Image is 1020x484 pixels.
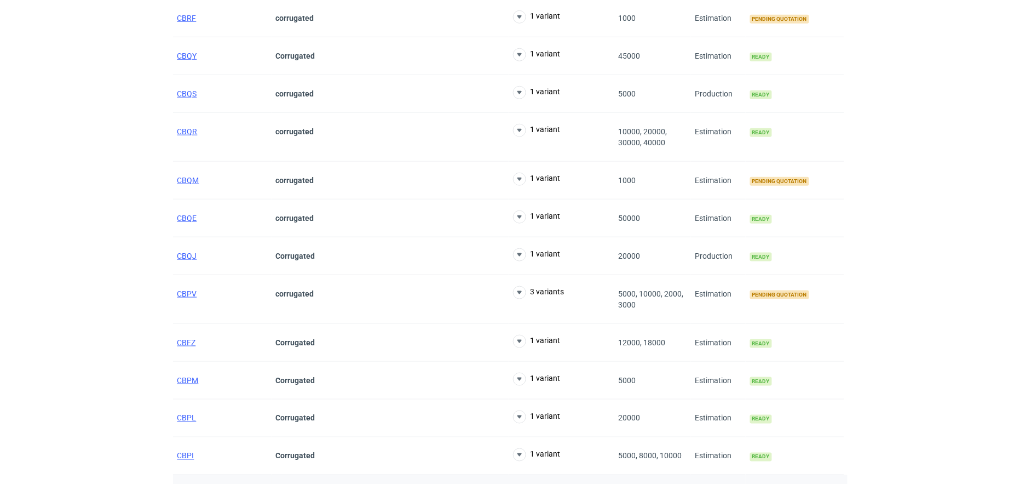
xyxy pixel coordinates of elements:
span: Ready [750,453,772,462]
div: Estimation [691,162,746,200]
button: 1 variant [513,10,561,24]
span: Ready [750,377,772,386]
a: CBQM [177,176,199,185]
div: Estimation [691,362,746,400]
button: 1 variant [513,448,561,462]
span: 1000 [619,176,636,185]
span: 20000 [619,252,641,260]
span: 12000, 18000 [619,338,666,347]
strong: Corrugated [276,252,315,260]
button: 1 variant [513,210,561,224]
div: Estimation [691,400,746,437]
strong: Corrugated [276,376,315,385]
span: Pending quotation [750,177,809,186]
button: 1 variant [513,48,561,61]
span: 5000, 10000, 2000, 3000 [619,289,684,309]
button: 1 variant [513,335,561,348]
span: 45000 [619,52,641,60]
a: CBQJ [177,252,197,260]
a: CBQS [177,89,197,98]
a: CBRF [177,14,197,22]
span: 1000 [619,14,636,22]
span: 50000 [619,214,641,223]
strong: corrugated [276,14,314,22]
button: 1 variant [513,86,561,99]
a: CBFZ [177,338,196,347]
strong: Corrugated [276,338,315,347]
a: CBPL [177,414,197,423]
div: Estimation [691,324,746,362]
div: Estimation [691,437,746,475]
span: 5000 [619,89,636,98]
strong: Corrugated [276,52,315,60]
span: 10000, 20000, 30000, 40000 [619,127,667,147]
div: Production [691,237,746,275]
strong: Corrugated [276,452,315,460]
a: CBQE [177,214,197,223]
span: Ready [750,253,772,261]
button: 1 variant [513,173,561,186]
span: Ready [750,53,772,61]
strong: corrugated [276,89,314,98]
span: Ready [750,128,772,137]
span: Ready [750,339,772,348]
strong: corrugated [276,176,314,185]
a: CBPI [177,452,194,460]
span: 20000 [619,414,641,423]
a: CBQR [177,127,198,136]
strong: corrugated [276,289,314,298]
button: 1 variant [513,373,561,386]
button: 1 variant [513,248,561,261]
span: 5000 [619,376,636,385]
span: Ready [750,215,772,224]
div: Estimation [691,275,746,324]
span: Pending quotation [750,15,809,24]
div: Estimation [691,200,746,237]
div: Estimation [691,113,746,162]
button: 1 variant [513,124,561,137]
div: Production [691,75,746,113]
strong: corrugated [276,214,314,223]
span: Ready [750,415,772,424]
span: Pending quotation [750,291,809,299]
span: 5000, 8000, 10000 [619,452,682,460]
button: 1 variant [513,411,561,424]
a: CBQY [177,52,197,60]
button: 3 variants [513,286,564,299]
div: Estimation [691,37,746,75]
span: Ready [750,90,772,99]
a: CBPM [177,376,199,385]
strong: corrugated [276,127,314,136]
a: CBPV [177,289,197,298]
strong: Corrugated [276,414,315,423]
